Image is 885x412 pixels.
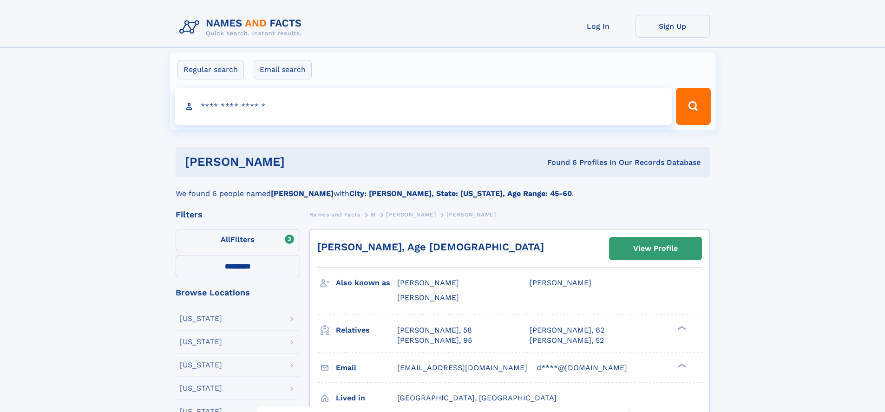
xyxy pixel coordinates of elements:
h3: Also known as [336,275,397,291]
span: [EMAIL_ADDRESS][DOMAIN_NAME] [397,363,527,372]
a: Log In [561,15,636,38]
a: Sign Up [636,15,710,38]
span: [PERSON_NAME] [397,278,459,287]
label: Email search [254,60,312,79]
span: M [371,211,376,218]
div: ❯ [675,362,687,368]
input: search input [175,88,672,125]
div: [US_STATE] [180,385,222,392]
div: View Profile [633,238,678,259]
span: [PERSON_NAME] [397,293,459,302]
label: Filters [176,229,300,251]
div: Browse Locations [176,288,300,297]
span: [PERSON_NAME] [530,278,591,287]
button: Search Button [676,88,710,125]
a: View Profile [610,237,701,260]
span: [PERSON_NAME] [386,211,436,218]
a: [PERSON_NAME] [386,209,436,220]
a: [PERSON_NAME], 95 [397,335,472,346]
h3: Relatives [336,322,397,338]
div: Filters [176,210,300,219]
div: [US_STATE] [180,361,222,369]
label: Regular search [177,60,244,79]
b: [PERSON_NAME] [271,189,334,198]
div: [US_STATE] [180,315,222,322]
div: ❯ [675,325,687,331]
h1: [PERSON_NAME] [185,156,416,168]
span: [PERSON_NAME] [446,211,496,218]
b: City: [PERSON_NAME], State: [US_STATE], Age Range: 45-60 [349,189,572,198]
a: [PERSON_NAME], 62 [530,325,604,335]
div: Found 6 Profiles In Our Records Database [416,157,701,168]
span: [GEOGRAPHIC_DATA], [GEOGRAPHIC_DATA] [397,393,557,402]
span: All [221,235,230,244]
div: We found 6 people named with . [176,177,710,199]
a: Names and Facts [309,209,361,220]
a: M [371,209,376,220]
a: [PERSON_NAME], 52 [530,335,604,346]
div: [US_STATE] [180,338,222,346]
h3: Lived in [336,390,397,406]
a: [PERSON_NAME], Age [DEMOGRAPHIC_DATA] [317,241,544,253]
h3: Email [336,360,397,376]
img: Logo Names and Facts [176,15,309,40]
a: [PERSON_NAME], 58 [397,325,472,335]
